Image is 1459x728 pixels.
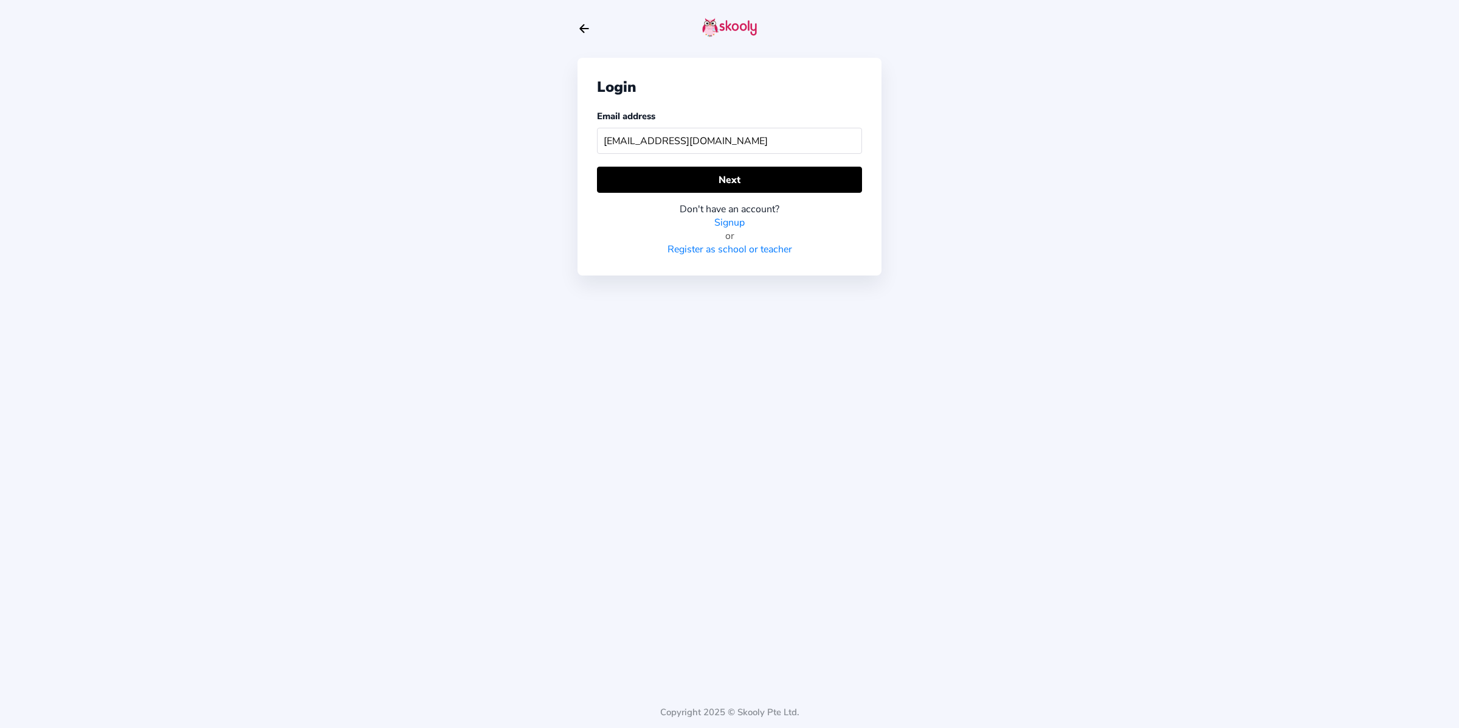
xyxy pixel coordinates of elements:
button: Next [597,167,862,193]
div: or [597,229,862,243]
img: skooly-logo.png [702,18,757,37]
div: Don't have an account? [597,203,862,216]
div: Login [597,77,862,97]
input: Your email address [597,128,862,154]
a: Signup [714,216,745,229]
button: arrow back outline [578,22,591,35]
label: Email address [597,110,655,122]
a: Register as school or teacher [667,243,792,256]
